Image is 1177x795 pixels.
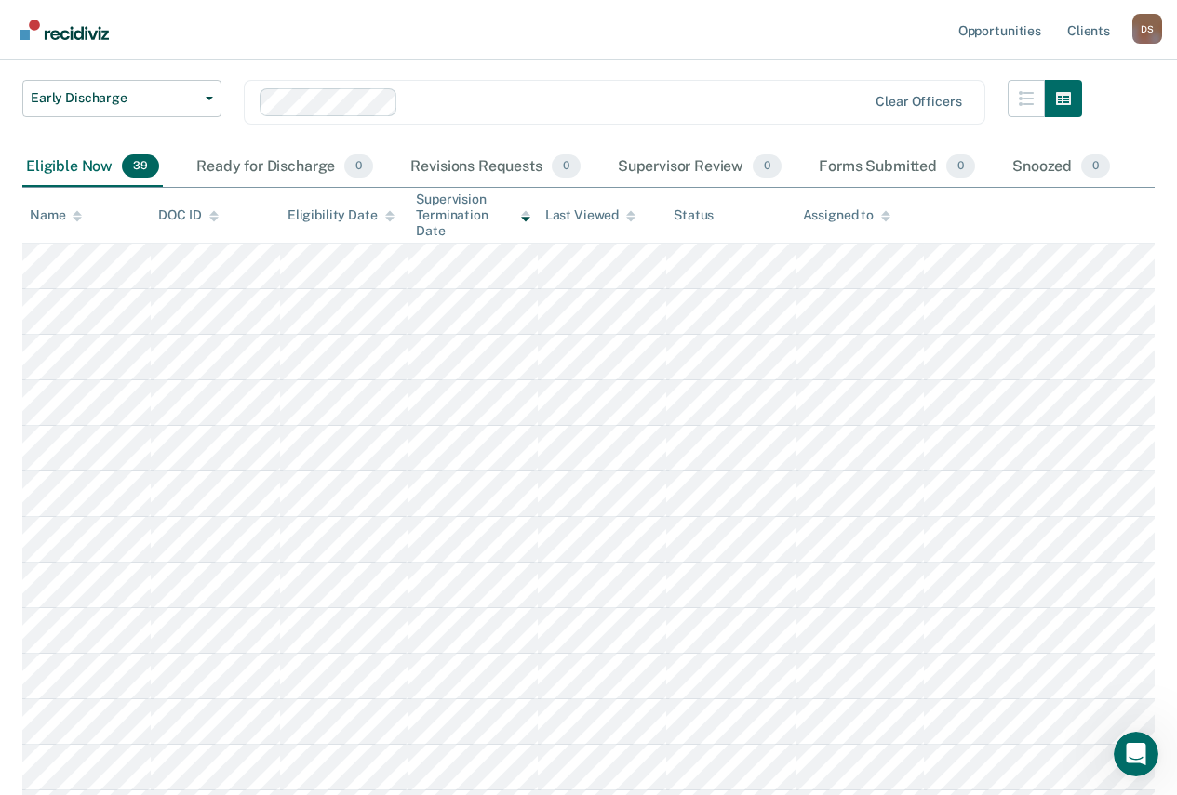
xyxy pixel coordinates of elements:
div: D S [1132,14,1162,44]
div: Supervisor Review0 [614,147,786,188]
span: 0 [753,154,782,179]
div: Assigned to [803,207,890,223]
span: 0 [552,154,581,179]
div: Eligibility Date [288,207,395,223]
div: Eligible Now39 [22,147,163,188]
span: 0 [344,154,373,179]
span: Early Discharge [31,90,198,106]
div: Last Viewed [545,207,635,223]
div: Revisions Requests0 [407,147,583,188]
div: Clear officers [876,94,961,110]
span: 0 [1081,154,1110,179]
span: 0 [946,154,975,179]
iframe: Intercom live chat [1114,732,1158,776]
img: Recidiviz [20,20,109,40]
div: DOC ID [158,207,218,223]
button: Profile dropdown button [1132,14,1162,44]
span: 39 [122,154,159,179]
div: Snoozed0 [1009,147,1114,188]
div: Status [674,207,714,223]
button: Early Discharge [22,80,221,117]
div: Supervision Termination Date [416,192,529,238]
div: Ready for Discharge0 [193,147,377,188]
div: Forms Submitted0 [815,147,979,188]
div: Name [30,207,82,223]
